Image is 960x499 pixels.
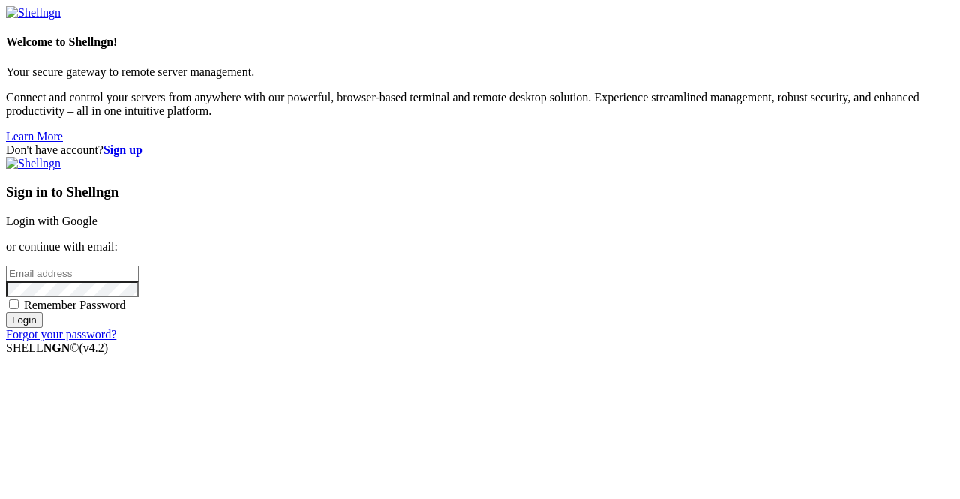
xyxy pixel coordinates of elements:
p: Connect and control your servers from anywhere with our powerful, browser-based terminal and remo... [6,91,954,118]
p: or continue with email: [6,240,954,254]
div: Don't have account? [6,143,954,157]
span: SHELL © [6,341,108,354]
h4: Welcome to Shellngn! [6,35,954,49]
a: Learn More [6,130,63,143]
input: Remember Password [9,299,19,309]
a: Forgot your password? [6,328,116,341]
p: Your secure gateway to remote server management. [6,65,954,79]
img: Shellngn [6,6,61,20]
a: Sign up [103,143,142,156]
span: Remember Password [24,299,126,311]
h3: Sign in to Shellngn [6,184,954,200]
input: Login [6,312,43,328]
input: Email address [6,266,139,281]
span: 4.2.0 [79,341,109,354]
a: Login with Google [6,215,97,227]
img: Shellngn [6,157,61,170]
b: NGN [43,341,70,354]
